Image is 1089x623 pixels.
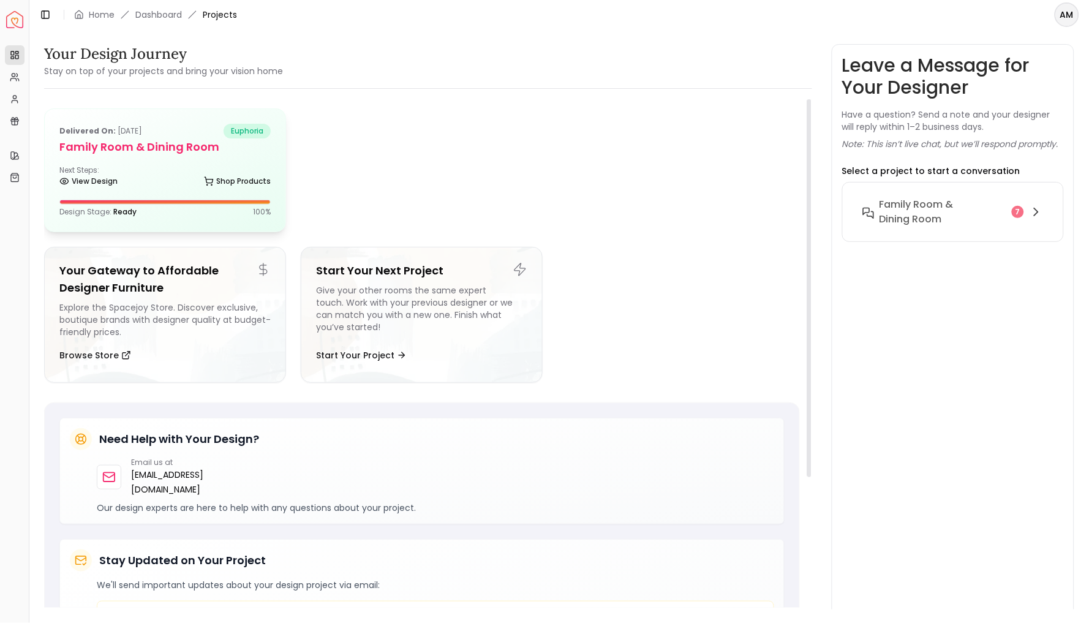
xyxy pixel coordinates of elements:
p: Email us at [131,458,251,467]
p: 100 % [253,207,271,217]
img: Spacejoy Logo [6,11,23,28]
p: Design Stage: [59,207,137,217]
a: Shop Products [204,173,271,190]
a: Home [89,9,115,21]
p: Our design experts are here to help with any questions about your project. [97,502,774,514]
h5: Your Gateway to Affordable Designer Furniture [59,262,271,296]
h5: Start Your Next Project [316,262,527,279]
a: Spacejoy [6,11,23,28]
h5: Need Help with Your Design? [99,431,259,448]
h5: Stay Updated on Your Project [99,552,266,569]
p: We'll send important updates about your design project via email: [97,579,774,591]
a: [EMAIL_ADDRESS][DOMAIN_NAME] [131,467,251,497]
b: Delivered on: [59,126,116,136]
span: Projects [203,9,237,21]
h5: Family Room & Dining Room [59,138,271,156]
span: euphoria [224,124,271,138]
a: Your Gateway to Affordable Designer FurnitureExplore the Spacejoy Store. Discover exclusive, bout... [44,247,286,383]
a: Dashboard [135,9,182,21]
a: Start Your Next ProjectGive your other rooms the same expert touch. Work with your previous desig... [301,247,543,383]
small: Stay on top of your projects and bring your vision home [44,65,283,77]
p: Have a question? Send a note and your designer will reply within 1–2 business days. [842,108,1065,133]
div: Explore the Spacejoy Store. Discover exclusive, boutique brands with designer quality at budget-f... [59,301,271,338]
p: Note: This isn’t live chat, but we’ll respond promptly. [842,138,1058,150]
button: Start Your Project [316,343,407,368]
button: Family Room & Dining Room7 [853,192,1054,232]
span: AM [1056,4,1078,26]
h6: Family Room & Dining Room [880,197,1008,227]
button: Browse Store [59,343,131,368]
p: [DATE] [59,124,142,138]
p: Select a project to start a conversation [842,165,1020,177]
span: Ready [113,206,137,217]
div: Next Steps: [59,165,271,190]
nav: breadcrumb [74,9,237,21]
h3: Leave a Message for Your Designer [842,55,1065,99]
div: Give your other rooms the same expert touch. Work with your previous designer or we can match you... [316,284,527,338]
a: View Design [59,173,118,190]
button: AM [1055,2,1079,27]
div: 7 [1012,206,1024,218]
h3: Your Design Journey [44,44,283,64]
